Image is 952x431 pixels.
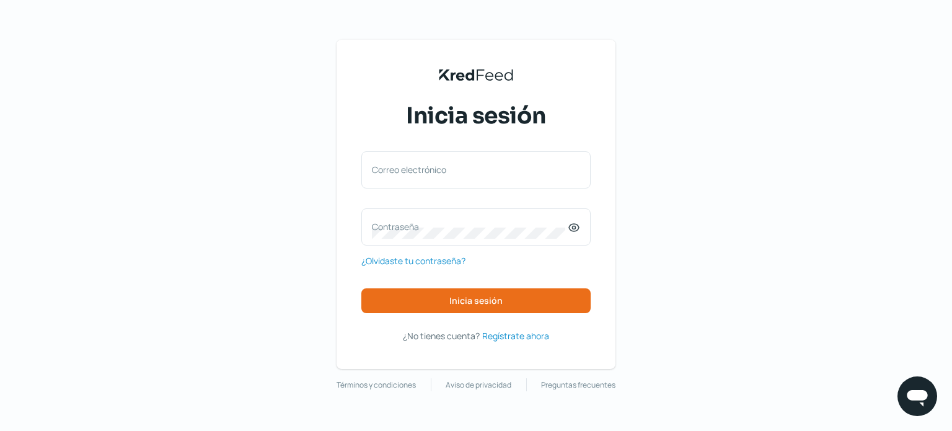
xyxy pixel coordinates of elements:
a: Preguntas frecuentes [541,378,615,392]
button: Inicia sesión [361,288,591,313]
label: Contraseña [372,221,568,233]
span: Inicia sesión [449,296,503,305]
label: Correo electrónico [372,164,568,176]
span: ¿No tienes cuenta? [403,330,480,342]
a: Aviso de privacidad [446,378,511,392]
a: Términos y condiciones [337,378,416,392]
a: Regístrate ahora [482,328,549,344]
img: chatIcon [905,384,930,409]
a: ¿Olvidaste tu contraseña? [361,253,465,269]
span: Inicia sesión [406,100,546,131]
